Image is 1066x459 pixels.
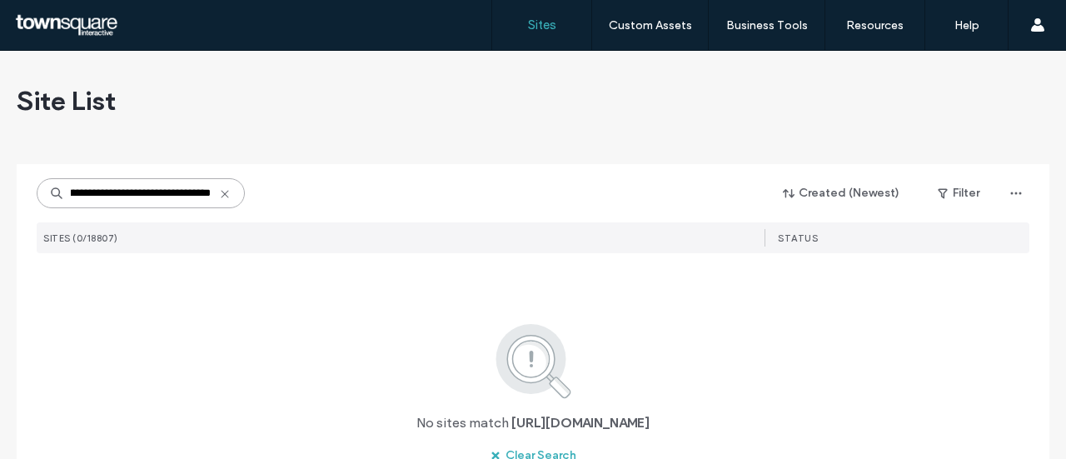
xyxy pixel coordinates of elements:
label: Business Tools [726,18,808,32]
img: search.svg [473,321,594,401]
span: SITES (0/18807) [43,232,118,244]
label: Custom Assets [609,18,692,32]
span: Help [37,12,72,27]
button: Created (Newest) [769,180,914,207]
label: Help [954,18,979,32]
button: Filter [921,180,996,207]
span: No sites match [416,414,509,432]
label: Sites [528,17,556,32]
span: [URL][DOMAIN_NAME] [511,414,650,432]
label: Resources [846,18,904,32]
span: Site List [17,84,116,117]
span: STATUS [778,232,818,244]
